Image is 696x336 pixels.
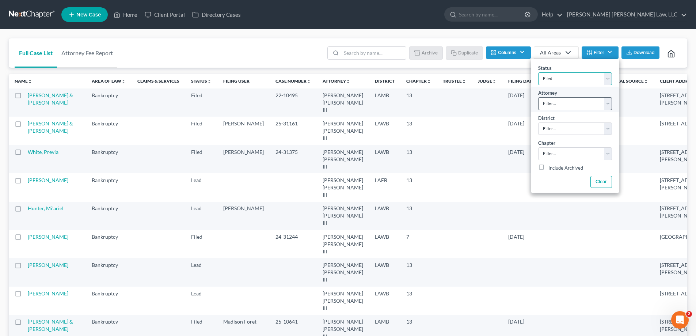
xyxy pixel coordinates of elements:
i: unfold_more [207,79,212,84]
td: Bankruptcy [86,230,132,258]
td: [DATE] [502,230,545,258]
label: Status [538,65,552,72]
td: Lead [185,173,217,201]
td: 13 [400,117,437,145]
a: Chapterunfold_more [406,78,431,84]
td: Bankruptcy [86,173,132,201]
button: Filter [582,46,619,59]
div: Filter [531,59,619,193]
td: [DATE] [502,88,545,117]
a: Filing Dateunfold_more [508,78,539,84]
a: Area of Lawunfold_more [92,78,126,84]
td: LAWB [369,230,400,258]
th: Filing User [217,74,270,88]
td: LAEB [369,173,400,201]
a: Help [538,8,563,21]
span: Download [634,50,655,56]
label: Attorney [538,90,557,97]
td: 13 [400,145,437,173]
td: Bankruptcy [86,117,132,145]
i: unfold_more [28,79,32,84]
td: [PERSON_NAME] [217,117,270,145]
td: [PERSON_NAME] [PERSON_NAME] III [317,230,369,258]
td: Bankruptcy [86,202,132,230]
a: Full Case List [15,38,57,68]
td: [PERSON_NAME] [PERSON_NAME] III [317,173,369,201]
i: unfold_more [346,79,350,84]
td: LAWB [369,258,400,286]
td: [PERSON_NAME] [PERSON_NAME] III [317,145,369,173]
a: Home [110,8,141,21]
a: Trusteeunfold_more [443,78,466,84]
label: Include Archived [548,164,583,173]
input: Search by name... [341,47,406,59]
td: Filed [185,145,217,173]
td: [PERSON_NAME] [217,202,270,230]
a: [PERSON_NAME] [28,262,68,268]
label: Chapter [538,140,555,147]
td: 13 [400,173,437,201]
td: Filed [185,88,217,117]
td: Bankruptcy [86,145,132,173]
td: [PERSON_NAME] [PERSON_NAME] III [317,258,369,286]
td: LAMB [369,88,400,117]
i: unfold_more [644,79,648,84]
a: [PERSON_NAME] [PERSON_NAME] Law, LLC [563,8,687,21]
a: Referral Sourceunfold_more [603,78,648,84]
td: Bankruptcy [86,258,132,286]
td: 22-10495 [270,88,317,117]
td: LAWB [369,287,400,315]
input: Search by name... [459,8,526,21]
i: unfold_more [492,79,497,84]
td: LAWB [369,202,400,230]
button: Download [621,46,659,59]
td: [DATE] [502,117,545,145]
span: 2 [686,311,692,317]
a: [PERSON_NAME] [28,290,68,297]
td: 13 [400,287,437,315]
td: [PERSON_NAME] [217,145,270,173]
th: District [369,74,400,88]
i: unfold_more [427,79,431,84]
td: [PERSON_NAME] [PERSON_NAME] III [317,117,369,145]
td: Filed [185,230,217,258]
i: unfold_more [307,79,311,84]
td: Lead [185,202,217,230]
td: [PERSON_NAME] [PERSON_NAME] III [317,202,369,230]
a: Attorney Fee Report [57,38,117,68]
i: unfold_more [121,79,126,84]
a: [PERSON_NAME] & [PERSON_NAME] [28,318,73,332]
a: Judgeunfold_more [478,78,497,84]
a: [PERSON_NAME] & [PERSON_NAME] [28,120,73,134]
td: Lead [185,287,217,315]
label: District [538,115,555,122]
td: [DATE] [502,145,545,173]
th: Claims & Services [132,74,185,88]
a: Nameunfold_more [15,78,32,84]
td: Bankruptcy [86,287,132,315]
a: Client Portal [141,8,189,21]
td: 13 [400,258,437,286]
iframe: Intercom live chat [671,311,689,329]
td: 13 [400,88,437,117]
td: 24-31375 [270,145,317,173]
a: [PERSON_NAME] [28,234,68,240]
a: Hunter, Mi'ariel [28,205,64,211]
a: [PERSON_NAME] & [PERSON_NAME] [28,92,73,106]
a: Case Numberunfold_more [275,78,311,84]
i: unfold_more [462,79,466,84]
button: Clear [590,176,612,188]
td: Bankruptcy [86,88,132,117]
td: 7 [400,230,437,258]
a: [PERSON_NAME] [28,177,68,183]
td: LAWB [369,145,400,173]
a: Attorneyunfold_more [323,78,350,84]
span: New Case [76,12,101,18]
td: Lead [185,258,217,286]
td: Filed [185,117,217,145]
td: 24-31244 [270,230,317,258]
td: LAWB [369,117,400,145]
button: Columns [486,46,530,59]
a: White, Previa [28,149,58,155]
td: [PERSON_NAME] [PERSON_NAME] III [317,88,369,117]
